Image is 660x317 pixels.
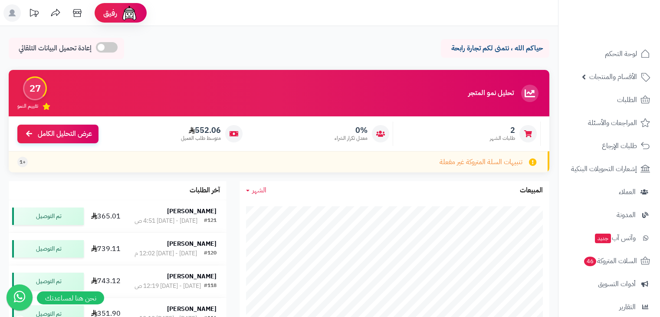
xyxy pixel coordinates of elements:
h3: تحليل نمو المتجر [468,89,514,97]
strong: [PERSON_NAME] [167,272,217,281]
span: التقارير [619,301,636,313]
span: رفيق [103,8,117,18]
span: جديد [595,234,611,243]
span: وآتس آب [594,232,636,244]
span: الشهر [252,185,266,195]
h3: آخر الطلبات [190,187,220,195]
span: طلبات الشهر [490,135,515,142]
a: وآتس آبجديد [564,228,655,248]
span: إشعارات التحويلات البنكية [571,163,637,175]
div: تم التوصيل [12,240,84,258]
span: +1 [20,158,26,166]
span: 2 [490,125,515,135]
div: #120 [204,249,217,258]
span: إعادة تحميل البيانات التلقائي [19,43,92,53]
div: [DATE] - [DATE] 12:02 م [135,249,197,258]
strong: [PERSON_NAME] [167,207,217,216]
span: 552.06 [181,125,221,135]
strong: [PERSON_NAME] [167,304,217,314]
span: المدونة [617,209,636,221]
span: تقييم النمو [17,102,38,110]
strong: [PERSON_NAME] [167,239,217,248]
a: الطلبات [564,89,655,110]
span: العملاء [619,186,636,198]
span: أدوات التسويق [598,278,636,290]
div: تم التوصيل [12,208,84,225]
img: ai-face.png [121,4,138,22]
td: 365.01 [87,200,125,232]
a: إشعارات التحويلات البنكية [564,158,655,179]
a: تحديثات المنصة [23,4,45,24]
span: متوسط طلب العميل [181,135,221,142]
a: عرض التحليل الكامل [17,125,99,143]
a: المدونة [564,205,655,225]
a: المراجعات والأسئلة [564,112,655,133]
div: تم التوصيل [12,273,84,290]
div: [DATE] - [DATE] 4:51 ص [135,217,197,225]
div: #118 [204,282,217,291]
p: حياكم الله ، نتمنى لكم تجارة رابحة [447,43,543,53]
a: طلبات الإرجاع [564,135,655,156]
span: السلات المتروكة [583,255,637,267]
a: الشهر [246,185,266,195]
span: معدل تكرار الشراء [335,135,368,142]
span: المراجعات والأسئلة [588,117,637,129]
div: #121 [204,217,217,225]
div: [DATE] - [DATE] 12:19 ص [135,282,201,291]
a: أدوات التسويق [564,274,655,294]
a: العملاء [564,182,655,202]
span: 46 [584,257,596,266]
span: الطلبات [617,94,637,106]
td: 743.12 [87,265,125,297]
span: لوحة التحكم [605,48,637,60]
span: طلبات الإرجاع [602,140,637,152]
span: الأقسام والمنتجات [589,71,637,83]
a: السلات المتروكة46 [564,251,655,271]
span: عرض التحليل الكامل [38,129,92,139]
a: لوحة التحكم [564,43,655,64]
td: 739.11 [87,233,125,265]
h3: المبيعات [520,187,543,195]
span: 0% [335,125,368,135]
span: تنبيهات السلة المتروكة غير مفعلة [440,157,522,167]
